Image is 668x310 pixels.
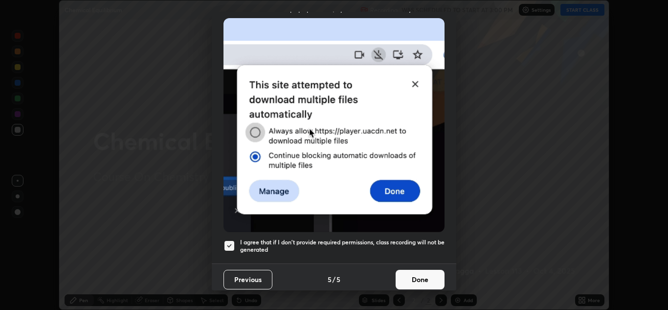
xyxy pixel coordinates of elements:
img: downloads-permission-blocked.gif [223,18,445,232]
h4: 5 [336,274,340,285]
button: Done [396,270,445,289]
button: Previous [223,270,272,289]
h4: 5 [328,274,332,285]
h5: I agree that if I don't provide required permissions, class recording will not be generated [240,238,445,254]
h4: / [333,274,335,285]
